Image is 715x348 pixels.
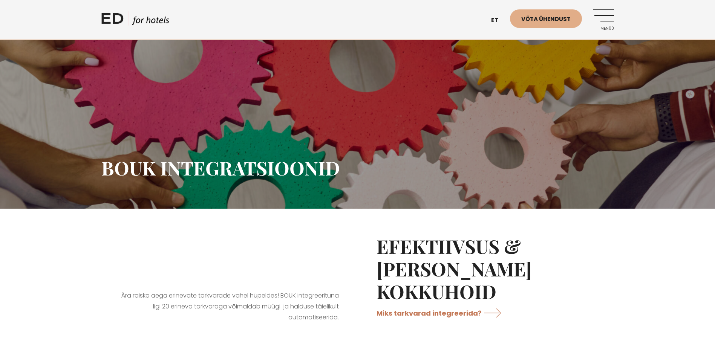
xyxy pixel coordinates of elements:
span: BOUK Integratsioonid [101,155,340,180]
p: Ära raiska aega erinevate tarkvarade vahel hüpeldes! BOUK integreerituna ligi 20 erineva tarkvara... [120,290,339,323]
span: Menüü [593,26,614,31]
h2: EFEKTIIVSUS & [PERSON_NAME] KOKKUHOID [377,235,595,303]
a: ED HOTELS [101,11,169,30]
a: Võta ühendust [510,9,582,28]
a: Miks tarkvarad integreerida? [377,303,508,323]
a: Menüü [593,9,614,30]
a: et [487,11,510,30]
